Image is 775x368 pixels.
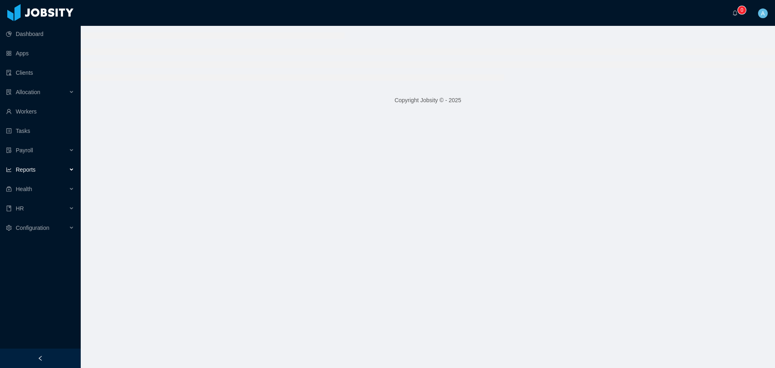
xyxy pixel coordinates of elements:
a: icon: appstoreApps [6,45,74,61]
span: Configuration [16,225,49,231]
a: icon: pie-chartDashboard [6,26,74,42]
i: icon: line-chart [6,167,12,172]
a: icon: auditClients [6,65,74,81]
span: Payroll [16,147,33,154]
span: Reports [16,166,36,173]
span: Health [16,186,32,192]
i: icon: book [6,206,12,211]
a: icon: profileTasks [6,123,74,139]
i: icon: medicine-box [6,186,12,192]
a: icon: userWorkers [6,103,74,120]
i: icon: file-protect [6,147,12,153]
span: Allocation [16,89,40,95]
span: HR [16,205,24,212]
footer: Copyright Jobsity © - 2025 [81,86,775,114]
sup: 0 [738,6,746,14]
i: icon: solution [6,89,12,95]
span: A [761,8,765,18]
i: icon: bell [732,10,738,16]
i: icon: setting [6,225,12,231]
